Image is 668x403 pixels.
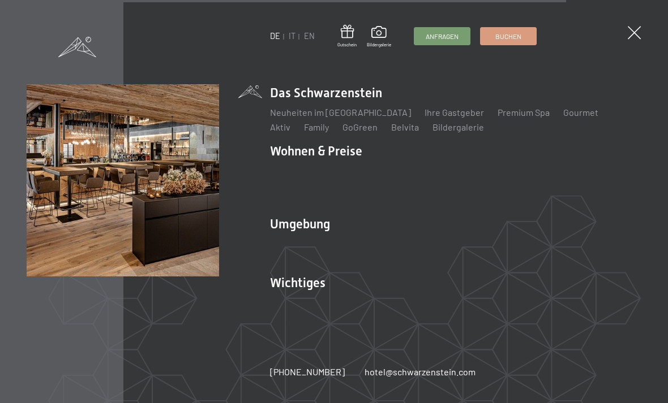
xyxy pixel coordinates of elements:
a: IT [289,31,296,41]
a: Bildergalerie [367,26,391,47]
a: Ihre Gastgeber [425,107,484,118]
a: Buchen [481,28,536,45]
a: Anfragen [414,28,470,45]
a: hotel@schwarzenstein.com [365,366,476,378]
a: DE [270,31,280,41]
a: Premium Spa [498,107,550,118]
a: Gutschein [337,25,357,48]
a: EN [304,31,315,41]
a: Gourmet [563,107,598,118]
a: Bildergalerie [433,122,484,132]
a: GoGreen [342,122,378,132]
a: Belvita [391,122,419,132]
span: Bildergalerie [367,42,391,48]
a: Family [304,122,329,132]
a: Neuheiten im [GEOGRAPHIC_DATA] [270,107,411,118]
a: [PHONE_NUMBER] [270,366,345,378]
span: Anfragen [426,32,459,41]
span: [PHONE_NUMBER] [270,366,345,377]
span: Buchen [495,32,521,41]
a: Aktiv [270,122,290,132]
span: Gutschein [337,42,357,48]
